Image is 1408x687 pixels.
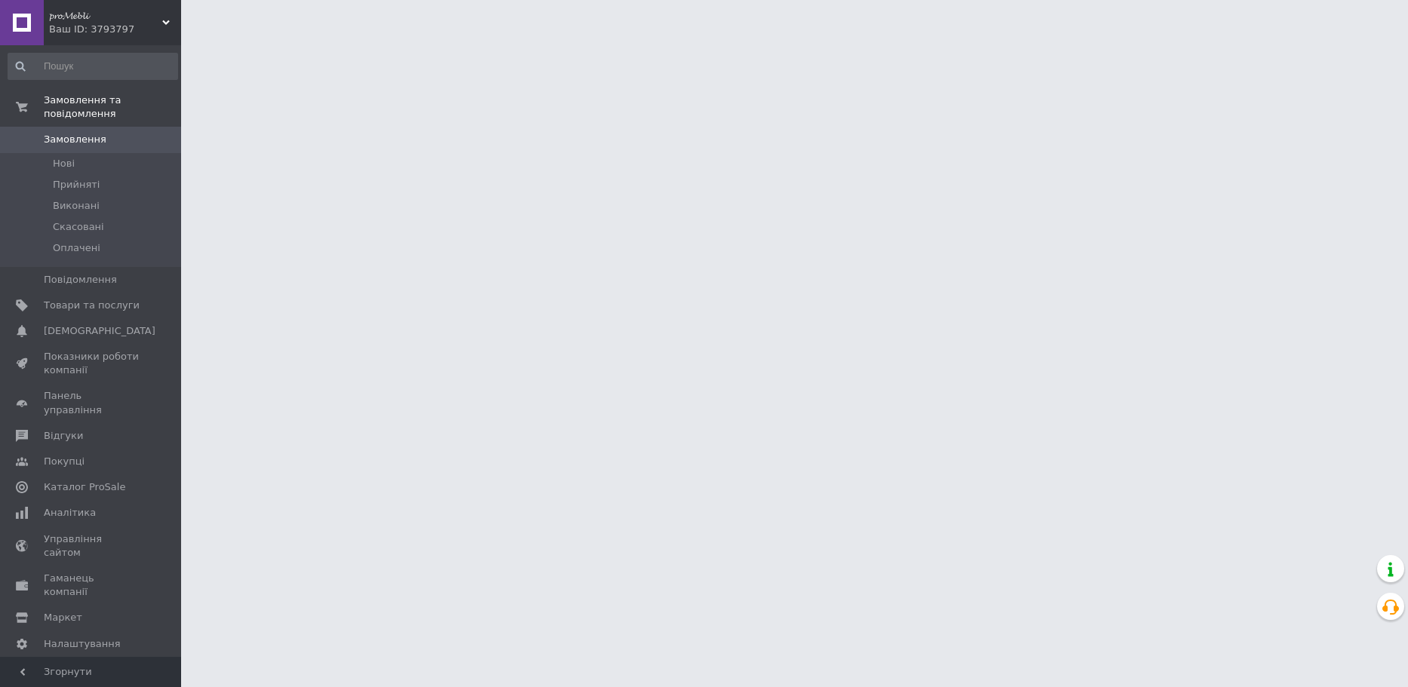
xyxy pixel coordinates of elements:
span: Скасовані [53,220,104,234]
span: Управління сайтом [44,532,140,560]
span: Панель управління [44,389,140,416]
span: Покупці [44,455,85,468]
span: 𝓹𝓻𝓸𝓜𝓮𝓫𝓵𝓲 [49,9,162,23]
span: Замовлення та повідомлення [44,94,181,121]
span: Товари та послуги [44,299,140,312]
span: Каталог ProSale [44,480,125,494]
span: Маркет [44,611,82,624]
span: Аналітика [44,506,96,520]
span: Налаштування [44,637,121,651]
span: Замовлення [44,133,106,146]
span: Оплачені [53,241,100,255]
span: Гаманець компанії [44,572,140,599]
span: Прийняті [53,178,100,192]
span: Показники роботи компанії [44,350,140,377]
span: Повідомлення [44,273,117,287]
span: Відгуки [44,429,83,443]
span: [DEMOGRAPHIC_DATA] [44,324,155,338]
input: Пошук [8,53,178,80]
span: Виконані [53,199,100,213]
span: Нові [53,157,75,170]
div: Ваш ID: 3793797 [49,23,181,36]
